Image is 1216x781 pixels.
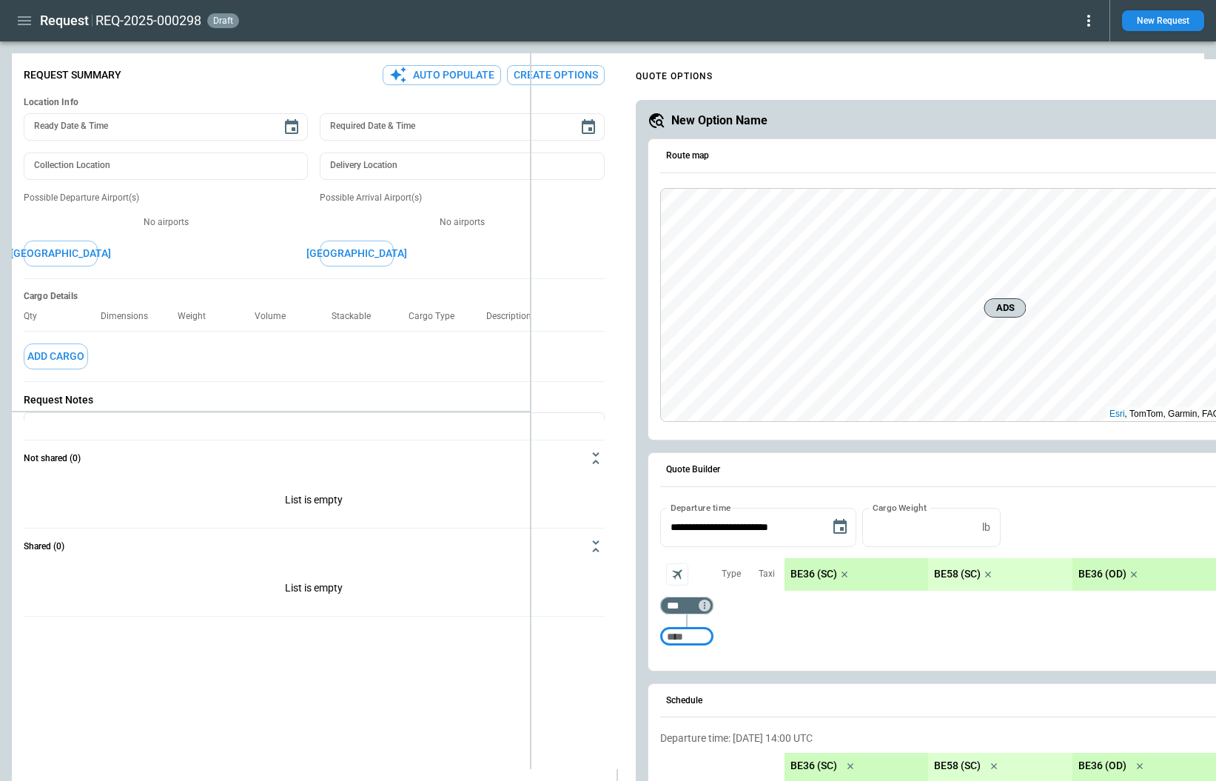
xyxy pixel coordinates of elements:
p: No airports [320,216,604,229]
h6: Not shared (0) [24,454,81,463]
h5: New Option Name [671,113,767,129]
p: Stackable [332,311,383,322]
button: New Request [1122,10,1204,31]
p: BE58 (SC) [934,568,981,580]
p: List is empty [24,476,605,528]
label: Departure time [671,501,731,514]
p: Possible Departure Airport(s) [24,192,308,204]
div: Too short [660,628,713,646]
h6: Shared (0) [24,542,64,552]
div: Not shared (0) [24,476,605,528]
button: Not shared (0) [24,440,605,476]
p: BE36 (SC) [790,568,837,580]
button: Shared (0) [24,529,605,564]
p: Request Summary [24,69,121,81]
div: Not shared (0) [24,564,605,616]
p: Description [486,311,543,322]
label: Cargo Weight [873,501,927,514]
h6: Quote Builder [666,465,720,475]
p: BE36 (OD) [1078,568,1126,580]
p: BE36 (OD) [1078,760,1126,772]
p: Weight [178,311,218,322]
h6: Route map [666,151,709,161]
button: [GEOGRAPHIC_DATA] [320,241,394,267]
h2: REQ-2025-000298 [95,12,201,30]
p: List is empty [24,564,605,616]
button: [GEOGRAPHIC_DATA] [24,241,98,267]
h4: QUOTE OPTIONS [636,73,713,80]
button: Create Options [507,65,605,85]
p: Type [722,568,741,580]
p: Volume [255,311,298,322]
p: Cargo Type [409,311,466,322]
p: Qty [24,311,49,322]
p: BE58 (SC) [934,760,981,772]
p: Possible Arrival Airport(s) [320,192,604,204]
span: Aircraft selection [666,563,688,586]
button: Choose date, selected date is Sep 23, 2025 [825,512,855,542]
h6: Schedule [666,696,702,705]
p: lb [982,521,990,534]
button: Auto Populate [383,65,501,85]
h6: Location Info [24,97,605,108]
p: Request Notes [24,394,605,406]
h1: Request [40,12,89,30]
div: Too short [660,597,713,614]
a: Esri [1109,409,1125,419]
p: Taxi [759,568,775,580]
span: draft [210,16,236,26]
h6: Cargo Details [24,291,605,302]
span: ADS [990,301,1019,315]
p: BE36 (SC) [790,760,837,772]
p: No airports [24,216,308,229]
button: Choose date [574,113,603,142]
button: Add Cargo [24,343,88,369]
p: Dimensions [101,311,160,322]
button: Choose date [277,113,306,142]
